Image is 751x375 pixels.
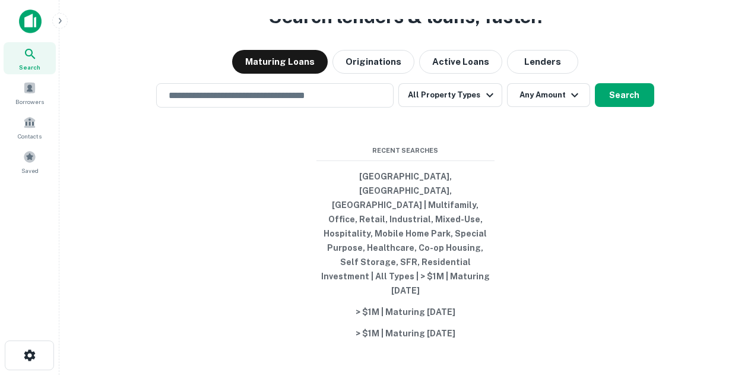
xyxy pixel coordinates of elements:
button: [GEOGRAPHIC_DATA], [GEOGRAPHIC_DATA], [GEOGRAPHIC_DATA] | Multifamily, Office, Retail, Industrial... [316,166,495,301]
a: Contacts [4,111,56,143]
button: Lenders [507,50,578,74]
button: Any Amount [507,83,590,107]
button: Maturing Loans [232,50,328,74]
button: Active Loans [419,50,502,74]
button: Search [595,83,654,107]
button: > $1M | Maturing [DATE] [316,301,495,323]
span: Search [19,62,40,72]
a: Borrowers [4,77,56,109]
span: Contacts [18,131,42,141]
span: Saved [21,166,39,175]
img: capitalize-icon.png [19,10,42,33]
button: > $1M | Maturing [DATE] [316,323,495,344]
span: Recent Searches [316,146,495,156]
a: Saved [4,146,56,178]
iframe: Chat Widget [692,280,751,337]
a: Search [4,42,56,74]
button: All Property Types [398,83,502,107]
span: Borrowers [15,97,44,106]
button: Originations [332,50,414,74]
